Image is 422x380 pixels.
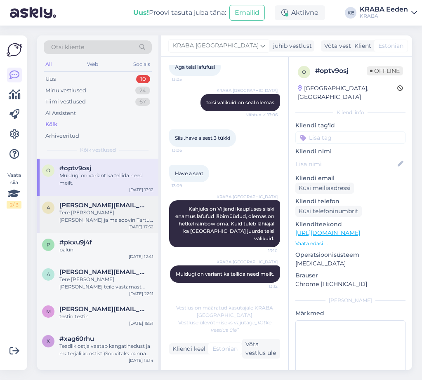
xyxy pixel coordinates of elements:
[47,271,50,277] span: a
[302,69,306,75] span: o
[7,42,22,58] img: Askly Logo
[44,59,53,70] div: All
[133,9,149,16] b: Uus!
[172,147,203,153] span: 13:06
[46,167,50,174] span: o
[7,171,21,209] div: Vaata siia
[321,40,373,52] div: Võta vestlus üle
[270,42,312,50] div: juhib vestlust
[135,98,150,106] div: 67
[59,202,145,209] span: allan.matt19@gmail.com
[46,308,51,314] span: m
[133,8,226,18] div: Proovi tasuta juba täna:
[7,201,21,209] div: 2 / 3
[172,183,203,189] span: 13:09
[136,75,150,83] div: 10
[360,13,408,19] div: KRABA
[242,339,280,359] div: Võta vestlus üle
[367,66,403,75] span: Offline
[351,42,371,50] div: Klient
[47,242,50,248] span: p
[295,240,405,247] p: Vaata edasi ...
[295,271,405,280] p: Brauser
[217,194,278,200] span: KRABA [GEOGRAPHIC_DATA]
[295,183,354,194] div: Küsi meiliaadressi
[295,309,405,318] p: Märkmed
[295,220,405,229] p: Klienditeekond
[135,87,150,95] div: 24
[360,6,408,13] div: KRABA Eeden
[295,297,405,304] div: [PERSON_NAME]
[247,283,278,289] span: 13:12
[59,305,145,313] span: mariela.rampe11@gmail.com
[45,98,86,106] div: Tiimi vestlused
[45,87,86,95] div: Minu vestlused
[45,109,76,117] div: AI Assistent
[129,291,153,297] div: [DATE] 22:11
[206,99,274,106] span: teisi valikuid on seal olemas
[169,345,205,353] div: Kliendi keel
[59,313,153,320] div: testin testin
[298,84,397,101] div: [GEOGRAPHIC_DATA], [GEOGRAPHIC_DATA]
[212,345,238,353] span: Estonian
[129,357,153,364] div: [DATE] 13:14
[175,170,203,176] span: Have a seat
[295,259,405,268] p: [MEDICAL_DATA]
[59,239,92,246] span: #pkxu9j4f
[59,172,153,187] div: Muidugi on variant ka tellida need meilt.
[229,5,265,21] button: Emailid
[128,224,153,230] div: [DATE] 17:52
[172,76,203,82] span: 13:05
[80,146,116,154] span: Kõik vestlused
[176,305,273,318] span: Vestlus on määratud kasutajale KRABA [GEOGRAPHIC_DATA]
[295,206,362,217] div: Küsi telefoninumbrit
[132,59,152,70] div: Socials
[59,335,94,342] span: #xag60rhu
[360,6,417,19] a: KRABA EedenKRABA
[173,41,259,50] span: KRABA [GEOGRAPHIC_DATA]
[217,259,278,265] span: KRABA [GEOGRAPHIC_DATA]
[295,251,405,259] p: Operatsioonisüsteem
[295,109,405,116] div: Kliendi info
[378,42,403,50] span: Estonian
[245,112,278,118] span: Nähtud ✓ 13:06
[247,248,278,254] span: 13:10
[59,268,145,276] span: allan.matt19@gmail.com
[59,276,153,291] div: Tere [PERSON_NAME] [PERSON_NAME] teile vastamast [GEOGRAPHIC_DATA] sepa turu noored müüjannad ma ...
[59,342,153,357] div: Teadlik ostja vaatab kangatihedust ja materjali koostist:)Soovitaks panna täpsemat infot kodulehe...
[45,75,56,83] div: Uus
[59,209,153,224] div: Tere [PERSON_NAME] [PERSON_NAME] ja ma soovin Tartu Sepa Turu kraba poodi öelda aitäh teile ja ma...
[59,164,91,172] span: #optv9osj
[295,197,405,206] p: Kliendi telefon
[345,7,356,19] div: KE
[295,280,405,289] p: Chrome [TECHNICAL_ID]
[295,174,405,183] p: Kliendi email
[45,120,57,129] div: Kõik
[47,204,50,211] span: a
[315,66,367,76] div: # optv9osj
[176,271,274,277] span: Muidugi on variant ka tellida need meilt.
[296,160,396,169] input: Lisa nimi
[295,131,405,144] input: Lisa tag
[217,87,278,94] span: KRABA [GEOGRAPHIC_DATA]
[295,147,405,156] p: Kliendi nimi
[47,338,50,344] span: x
[295,121,405,130] p: Kliendi tag'id
[275,5,325,20] div: Aktiivne
[175,135,230,141] span: Siis .have a sest.3 tükki
[175,64,215,70] span: Aga teisi lafufusi
[175,206,276,242] span: Kahjuks on Viljandi kaupluses siiski enamus lafufud läbimüüdud, olemas on hetkel rainbow oma. Kui...
[129,320,153,326] div: [DATE] 18:51
[129,187,153,193] div: [DATE] 13:12
[59,246,153,253] div: palun
[295,229,360,237] a: [URL][DOMAIN_NAME]
[178,319,271,333] span: Vestluse ülevõtmiseks vajutage
[129,253,153,260] div: [DATE] 12:41
[85,59,100,70] div: Web
[45,132,79,140] div: Arhiveeritud
[51,43,84,52] span: Otsi kliente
